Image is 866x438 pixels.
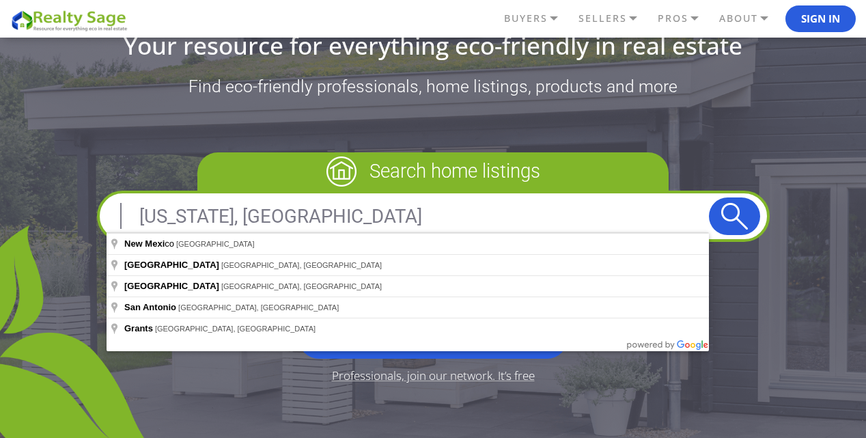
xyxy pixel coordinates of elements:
span: [GEOGRAPHIC_DATA], [GEOGRAPHIC_DATA] [178,303,339,312]
span: [GEOGRAPHIC_DATA], [GEOGRAPHIC_DATA] [221,282,382,290]
span: [GEOGRAPHIC_DATA] [176,240,255,248]
span: San Antonio [124,302,176,312]
a: Professionals, join our network. It’s free [332,370,535,381]
span: co [124,238,176,249]
span: [GEOGRAPHIC_DATA], [GEOGRAPHIC_DATA] [155,325,316,333]
button: Sign In [785,5,856,33]
a: BUYERS [501,7,575,30]
input: Enter a City, State or Zip Code... [107,200,709,232]
a: PROS [654,7,716,30]
span: [GEOGRAPHIC_DATA] [124,260,219,270]
p: Find eco-friendly professionals, home listings, products and more [10,77,856,97]
span: Grants [124,323,153,333]
p: Search home listings [197,152,669,191]
div: Your resource for everything eco-friendly in real estate [10,33,856,57]
img: REALTY SAGE [10,8,133,32]
a: ABOUT [716,7,785,30]
span: [GEOGRAPHIC_DATA] [124,281,219,291]
a: SELLERS [575,7,654,30]
span: New Mexi [124,238,165,249]
span: [GEOGRAPHIC_DATA], [GEOGRAPHIC_DATA] [221,261,382,269]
